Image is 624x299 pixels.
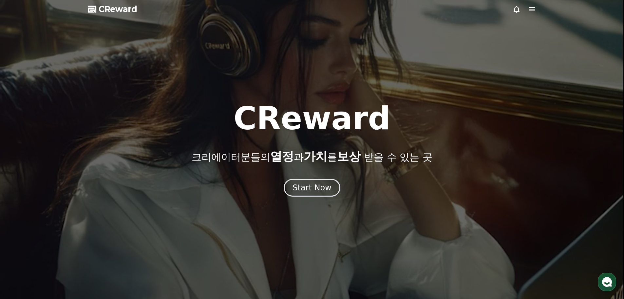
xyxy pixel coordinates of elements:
[88,4,137,14] a: CReward
[284,185,340,192] a: Start Now
[284,179,340,197] button: Start Now
[293,182,331,193] div: Start Now
[99,4,137,14] span: CReward
[337,150,361,163] span: 보상
[304,150,327,163] span: 가치
[270,150,294,163] span: 열정
[234,103,390,134] h1: CReward
[192,150,432,163] p: 크리에이터분들의 과 를 받을 수 있는 곳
